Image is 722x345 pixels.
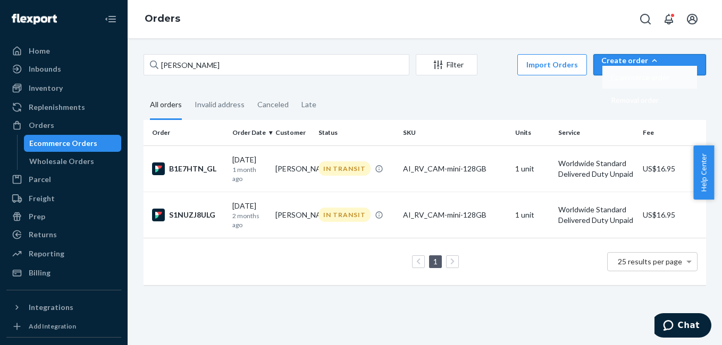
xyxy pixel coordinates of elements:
button: Import Orders [517,54,587,75]
div: B1E7HTN_GL [152,162,224,175]
th: Service [554,120,639,145]
a: Wholesale Orders [24,153,122,170]
div: S1NUZJ8ULG [152,209,224,221]
div: Inbounds [29,64,61,74]
ol: breadcrumbs [136,4,189,34]
div: [DATE] [232,154,267,183]
td: [PERSON_NAME] [271,192,314,238]
a: Page 1 is your current page [431,257,440,266]
div: Parcel [29,174,51,185]
span: Ecommerce order [611,74,669,81]
a: Reporting [6,245,121,262]
th: Order Date [228,120,271,145]
a: Orders [6,117,121,134]
button: Integrations [6,299,121,316]
a: Orders [145,13,180,24]
div: IN TRANSIT [318,208,371,222]
button: Open account menu [682,8,703,30]
th: SKU [399,120,511,145]
div: IN TRANSIT [318,161,371,176]
a: Inbounds [6,61,121,77]
td: US$16.95 [639,192,706,238]
button: Filter [416,54,477,75]
div: Inventory [29,83,63,93]
div: Invalid address [195,91,245,118]
div: Filter [416,59,477,70]
button: Ecommerce order [602,66,697,89]
td: 1 unit [511,145,554,192]
div: [DATE] [232,201,267,229]
th: Order [144,120,228,145]
div: Customer [275,128,310,137]
div: Wholesale Orders [29,156,94,167]
a: Inventory [6,80,121,97]
a: Prep [6,208,121,225]
div: Add Integration [29,322,76,331]
a: Ecommerce Orders [24,135,122,152]
input: Search orders [144,54,409,75]
div: Canceled [257,91,289,118]
div: Integrations [29,302,73,313]
button: Removal order [602,89,697,111]
button: Close Navigation [100,8,121,30]
img: Flexport logo [12,14,57,24]
iframe: Opens a widget where you can chat to one of our agents [654,313,711,340]
th: Units [511,120,554,145]
td: 1 unit [511,192,554,238]
div: AI_RV_CAM-mini-128GB [403,210,507,220]
div: Billing [29,268,51,278]
th: Fee [639,120,706,145]
button: Open notifications [658,8,679,30]
a: Freight [6,190,121,207]
div: Prep [29,211,45,222]
button: Create orderEcommerce orderRemoval order [593,54,706,75]
th: Status [314,120,399,145]
a: Replenishments [6,99,121,116]
p: Worldwide Standard Delivered Duty Unpaid [558,204,634,226]
div: Ecommerce Orders [29,138,97,149]
div: AI_RV_CAM-mini-128GB [403,163,507,174]
a: Parcel [6,171,121,188]
td: US$16.95 [639,145,706,192]
a: Add Integration [6,320,121,333]
div: Create order [601,55,698,66]
p: Worldwide Standard Delivered Duty Unpaid [558,158,634,179]
div: Reporting [29,248,64,259]
td: [PERSON_NAME] [271,145,314,192]
div: Replenishments [29,102,85,113]
div: Orders [29,120,54,131]
div: All orders [150,91,182,120]
a: Billing [6,264,121,281]
a: Returns [6,226,121,243]
p: 2 months ago [232,211,267,229]
button: Help Center [693,145,714,200]
button: Open Search Box [635,8,656,30]
a: Home [6,42,121,59]
div: Home [29,46,50,56]
div: Freight [29,193,55,204]
p: 1 month ago [232,165,267,183]
span: 25 results per page [618,257,682,266]
div: Late [301,91,316,118]
div: Returns [29,229,57,240]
